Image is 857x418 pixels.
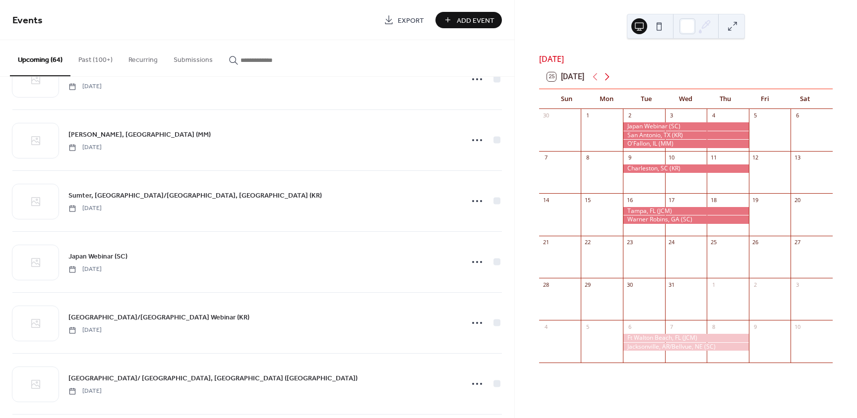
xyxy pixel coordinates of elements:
[626,89,666,109] div: Tue
[710,281,717,288] div: 1
[710,196,717,204] div: 18
[623,334,749,342] div: Ft Walton Beach, FL (JCM)
[584,281,591,288] div: 29
[794,323,801,330] div: 10
[710,239,717,246] div: 25
[68,373,358,384] span: [GEOGRAPHIC_DATA]/ [GEOGRAPHIC_DATA], [GEOGRAPHIC_DATA] ([GEOGRAPHIC_DATA])
[623,343,749,351] div: Jacksonville, AR/Bellvue, NE (SC)
[794,196,801,204] div: 20
[710,323,717,330] div: 8
[706,89,745,109] div: Thu
[68,326,102,335] span: [DATE]
[785,89,825,109] div: Sat
[68,129,211,140] a: [PERSON_NAME], [GEOGRAPHIC_DATA] (MM)
[752,323,759,330] div: 9
[542,281,550,288] div: 28
[68,265,102,274] span: [DATE]
[584,154,591,161] div: 8
[623,207,749,215] div: Tampa, FL (JCM)
[68,82,102,91] span: [DATE]
[710,154,717,161] div: 11
[626,154,633,161] div: 9
[752,154,759,161] div: 12
[376,12,431,28] a: Export
[584,239,591,246] div: 22
[623,140,749,148] div: O'Fallon, IL (MM)
[166,40,221,75] button: Submissions
[542,239,550,246] div: 21
[68,387,102,396] span: [DATE]
[710,112,717,119] div: 4
[668,239,675,246] div: 24
[10,40,70,76] button: Upcoming (64)
[68,251,127,262] a: Japan Webinar (SC)
[547,89,587,109] div: Sun
[626,112,633,119] div: 2
[121,40,166,75] button: Recurring
[623,131,749,140] div: San Antonio, TX (KR)
[398,15,424,26] span: Export
[68,312,249,323] a: [GEOGRAPHIC_DATA]/[GEOGRAPHIC_DATA] Webinar (KR)
[457,15,494,26] span: Add Event
[745,89,785,109] div: Fri
[68,190,322,201] a: Sumter, [GEOGRAPHIC_DATA]/[GEOGRAPHIC_DATA], [GEOGRAPHIC_DATA] (KR)
[626,196,633,204] div: 16
[668,154,675,161] div: 10
[626,281,633,288] div: 30
[752,196,759,204] div: 19
[584,112,591,119] div: 1
[623,215,749,224] div: Warner Robins, GA (SC)
[544,70,588,84] button: 25[DATE]
[794,281,801,288] div: 3
[68,143,102,152] span: [DATE]
[542,323,550,330] div: 4
[752,281,759,288] div: 2
[542,196,550,204] div: 14
[68,372,358,384] a: [GEOGRAPHIC_DATA]/ [GEOGRAPHIC_DATA], [GEOGRAPHIC_DATA] ([GEOGRAPHIC_DATA])
[68,313,249,323] span: [GEOGRAPHIC_DATA]/[GEOGRAPHIC_DATA] Webinar (KR)
[666,89,706,109] div: Wed
[794,112,801,119] div: 6
[587,89,626,109] div: Mon
[668,281,675,288] div: 31
[794,239,801,246] div: 27
[794,154,801,161] div: 13
[70,40,121,75] button: Past (100+)
[623,122,749,131] div: Japan Webinar (SC)
[752,239,759,246] div: 26
[668,196,675,204] div: 17
[12,11,43,30] span: Events
[68,252,127,262] span: Japan Webinar (SC)
[668,112,675,119] div: 3
[584,196,591,204] div: 15
[68,191,322,201] span: Sumter, [GEOGRAPHIC_DATA]/[GEOGRAPHIC_DATA], [GEOGRAPHIC_DATA] (KR)
[539,53,833,65] div: [DATE]
[542,154,550,161] div: 7
[68,204,102,213] span: [DATE]
[584,323,591,330] div: 5
[668,323,675,330] div: 7
[752,112,759,119] div: 5
[68,130,211,140] span: [PERSON_NAME], [GEOGRAPHIC_DATA] (MM)
[542,112,550,119] div: 30
[626,239,633,246] div: 23
[623,164,749,173] div: Charleston, SC (KR)
[626,323,633,330] div: 6
[435,12,502,28] button: Add Event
